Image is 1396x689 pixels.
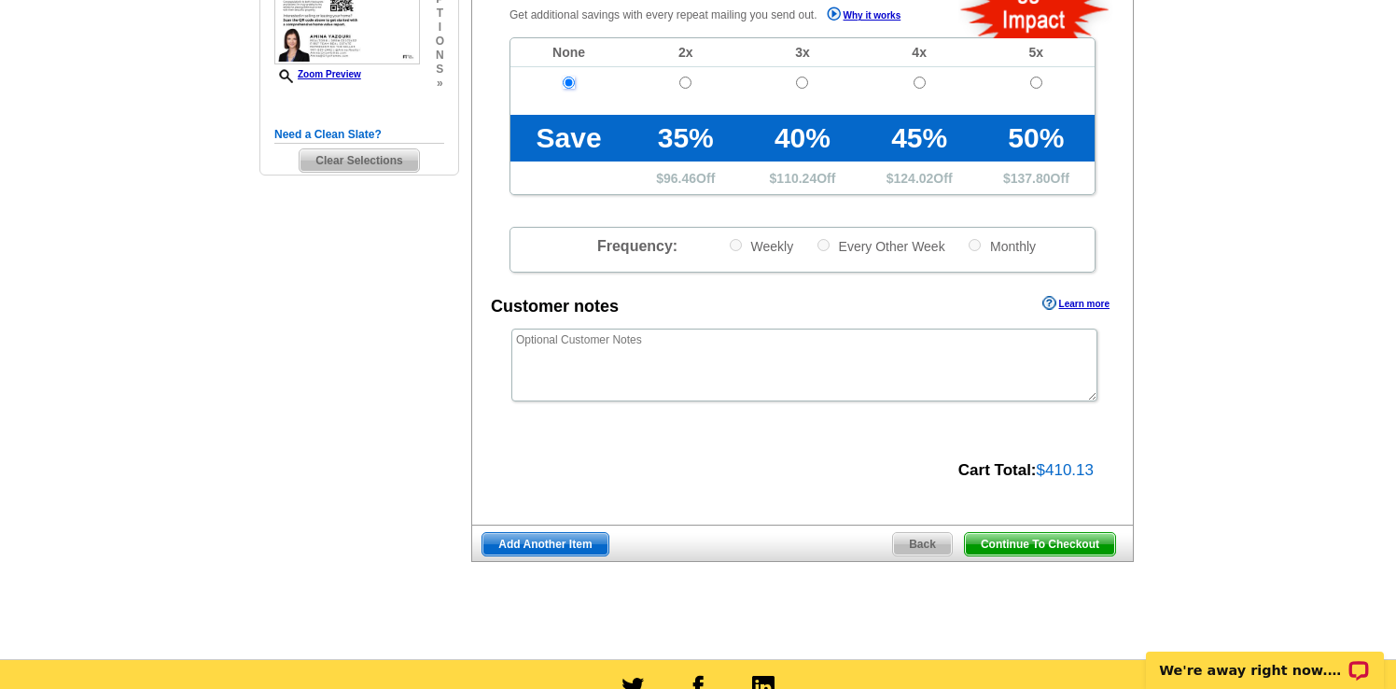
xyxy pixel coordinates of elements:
a: Zoom Preview [274,69,361,79]
label: Every Other Week [816,237,945,255]
td: None [510,38,627,67]
span: » [436,77,444,91]
td: 2x [627,38,744,67]
td: 5x [978,38,1095,67]
td: 3x [744,38,860,67]
td: $ Off [861,162,978,194]
span: $410.13 [1037,461,1094,479]
td: Save [510,115,627,162]
h5: Need a Clean Slate? [274,126,444,144]
span: 137.80 [1011,171,1051,186]
input: Weekly [730,239,742,251]
td: 35% [627,115,744,162]
input: Monthly [969,239,981,251]
a: Back [892,532,953,556]
td: $ Off [978,162,1095,194]
td: 45% [861,115,978,162]
span: Back [893,533,952,555]
td: 40% [744,115,860,162]
span: 96.46 [663,171,696,186]
iframe: LiveChat chat widget [1134,630,1396,689]
a: Why it works [827,7,901,26]
td: 4x [861,38,978,67]
input: Every Other Week [817,239,830,251]
span: s [436,63,444,77]
span: o [436,35,444,49]
span: Frequency: [597,238,677,254]
span: Continue To Checkout [965,533,1115,555]
p: Get additional savings with every repeat mailing you send out. [510,5,941,26]
td: $ Off [627,162,744,194]
a: Add Another Item [482,532,608,556]
span: Clear Selections [300,149,418,172]
span: n [436,49,444,63]
div: Customer notes [491,294,619,319]
label: Weekly [728,237,794,255]
strong: Cart Total: [958,461,1037,479]
label: Monthly [967,237,1036,255]
span: t [436,7,444,21]
td: $ Off [744,162,860,194]
a: Learn more [1042,296,1110,311]
span: Add Another Item [482,533,607,555]
td: 50% [978,115,1095,162]
span: 124.02 [894,171,934,186]
span: i [436,21,444,35]
span: 110.24 [776,171,817,186]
